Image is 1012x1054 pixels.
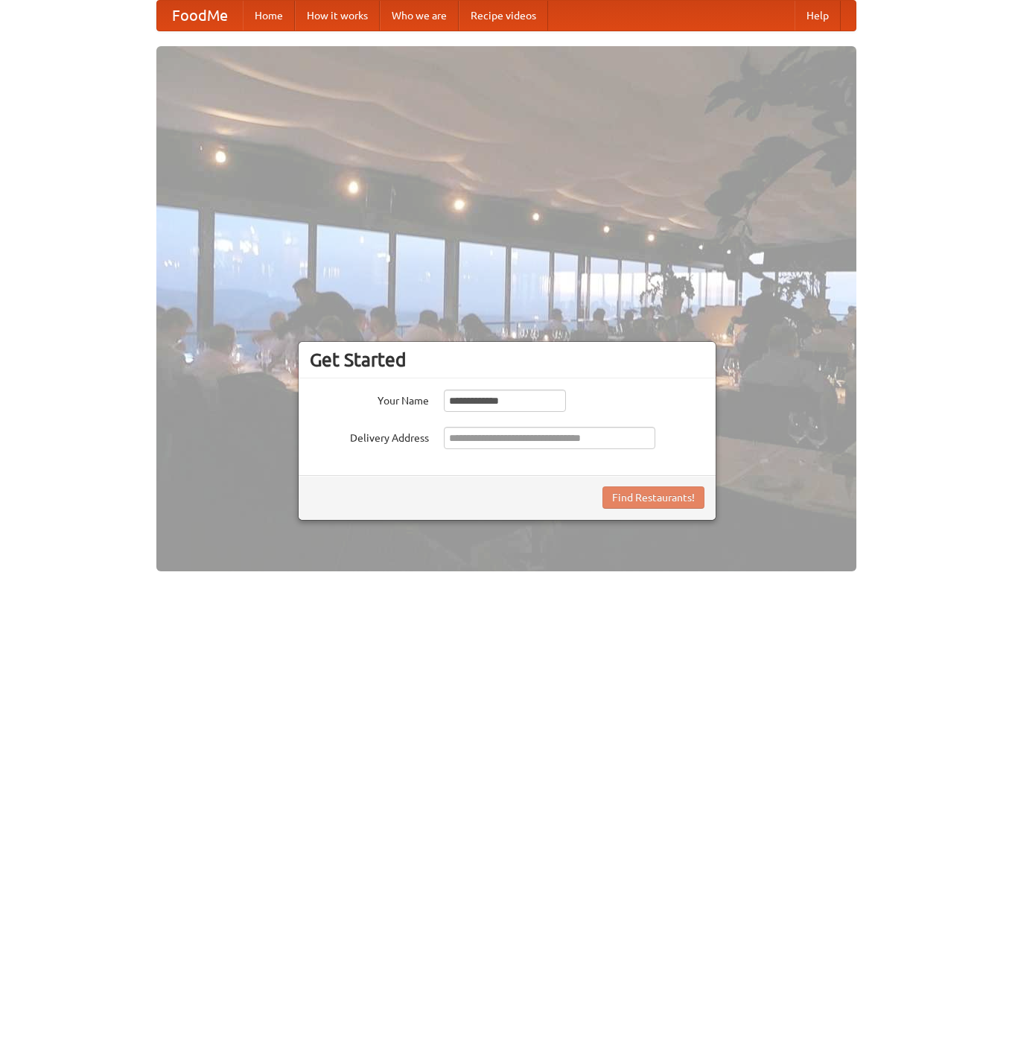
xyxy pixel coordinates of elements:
[310,390,429,408] label: Your Name
[157,1,243,31] a: FoodMe
[459,1,548,31] a: Recipe videos
[602,486,704,509] button: Find Restaurants!
[380,1,459,31] a: Who we are
[310,427,429,445] label: Delivery Address
[243,1,295,31] a: Home
[310,349,704,371] h3: Get Started
[795,1,841,31] a: Help
[295,1,380,31] a: How it works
